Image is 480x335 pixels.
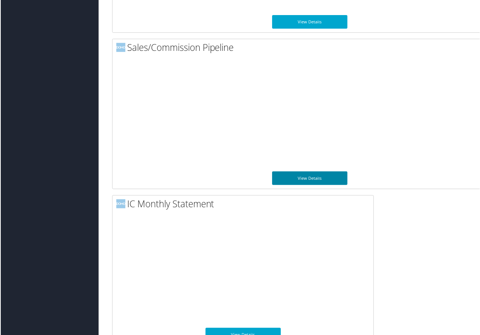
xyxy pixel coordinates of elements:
[272,172,348,185] a: View Details
[272,15,348,29] a: View Details
[116,200,125,209] img: domo-logo.png
[116,43,125,52] img: domo-logo.png
[116,198,374,211] h2: IC Monthly Statement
